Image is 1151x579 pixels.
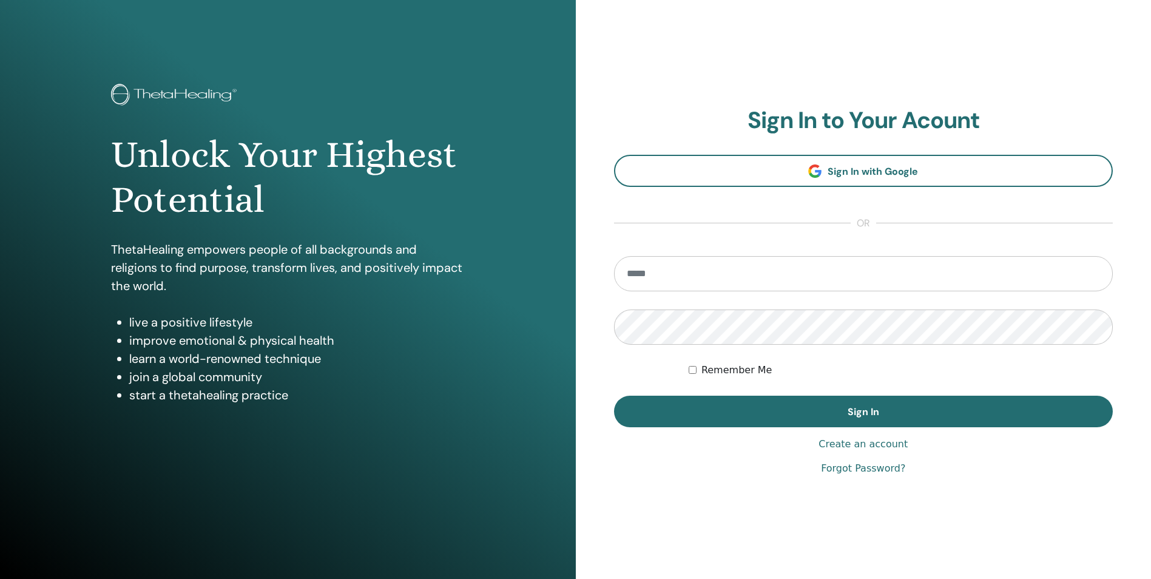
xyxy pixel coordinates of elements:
[614,396,1113,427] button: Sign In
[701,363,772,378] label: Remember Me
[851,216,876,231] span: or
[689,363,1113,378] div: Keep me authenticated indefinitely or until I manually logout
[111,132,464,223] h1: Unlock Your Highest Potential
[614,107,1113,135] h2: Sign In to Your Acount
[819,437,908,452] a: Create an account
[848,405,879,418] span: Sign In
[614,155,1113,187] a: Sign In with Google
[828,165,918,178] span: Sign In with Google
[129,350,464,368] li: learn a world-renowned technique
[821,461,905,476] a: Forgot Password?
[129,368,464,386] li: join a global community
[129,386,464,404] li: start a thetahealing practice
[129,331,464,350] li: improve emotional & physical health
[111,240,464,295] p: ThetaHealing empowers people of all backgrounds and religions to find purpose, transform lives, a...
[129,313,464,331] li: live a positive lifestyle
